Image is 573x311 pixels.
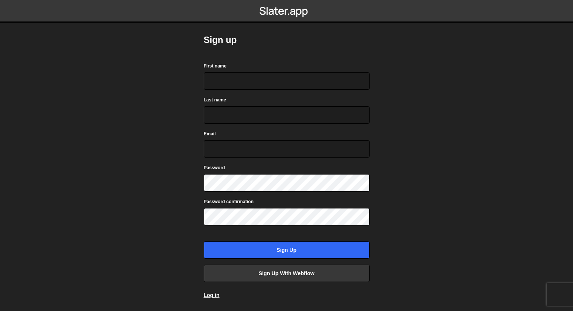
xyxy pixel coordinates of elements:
input: Sign up [204,241,370,259]
label: First name [204,62,227,70]
label: Email [204,130,216,138]
a: Log in [204,292,220,298]
h2: Sign up [204,34,370,46]
label: Last name [204,96,226,104]
label: Password [204,164,225,172]
a: Sign up with Webflow [204,265,370,282]
label: Password confirmation [204,198,254,205]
